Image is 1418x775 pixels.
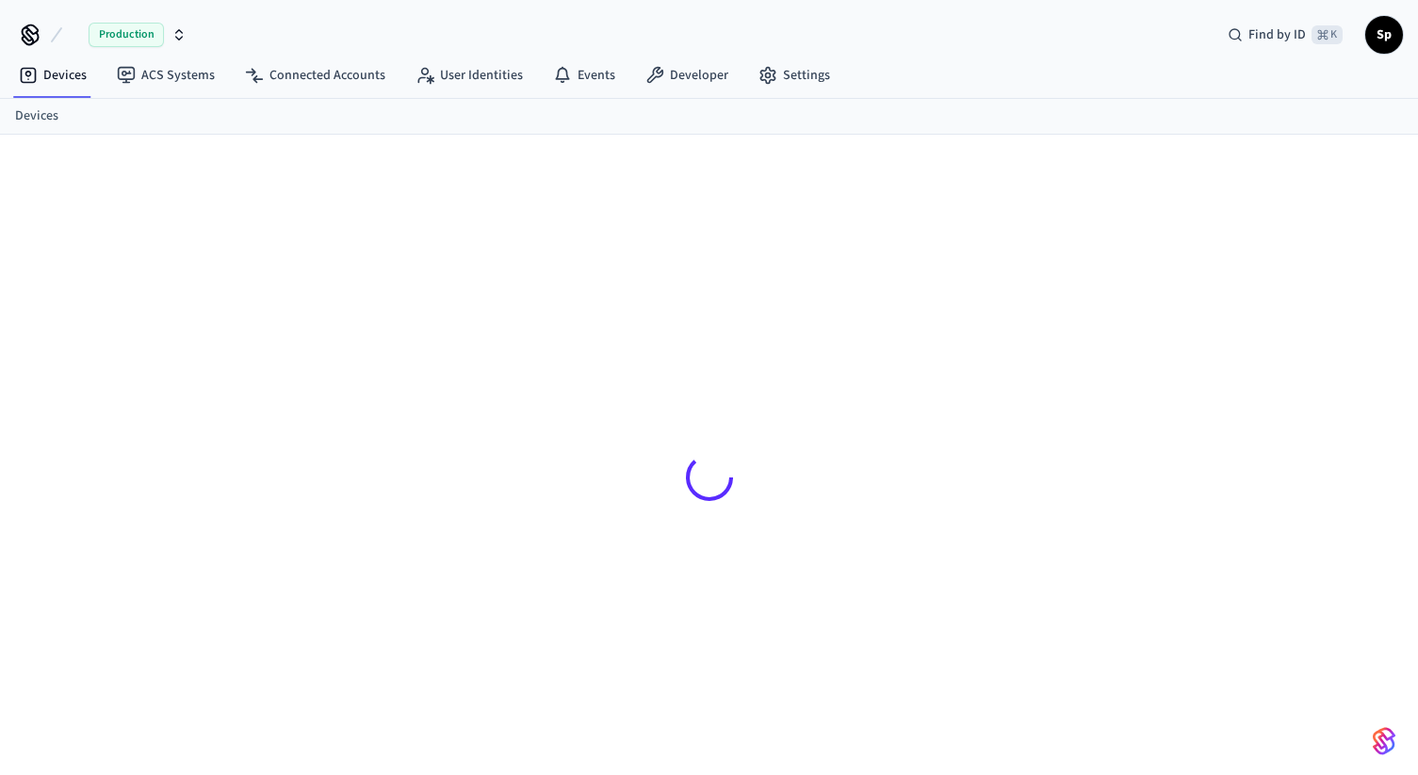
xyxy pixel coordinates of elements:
span: ⌘ K [1312,25,1343,44]
a: Devices [4,58,102,92]
a: Devices [15,106,58,126]
a: Developer [630,58,743,92]
a: Connected Accounts [230,58,400,92]
a: Settings [743,58,845,92]
img: SeamLogoGradient.69752ec5.svg [1373,726,1395,756]
div: Find by ID⌘ K [1213,18,1358,52]
a: ACS Systems [102,58,230,92]
span: Find by ID [1248,25,1306,44]
button: Sp [1365,16,1403,54]
a: Events [538,58,630,92]
a: User Identities [400,58,538,92]
span: Production [89,23,164,47]
span: Sp [1367,18,1401,52]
